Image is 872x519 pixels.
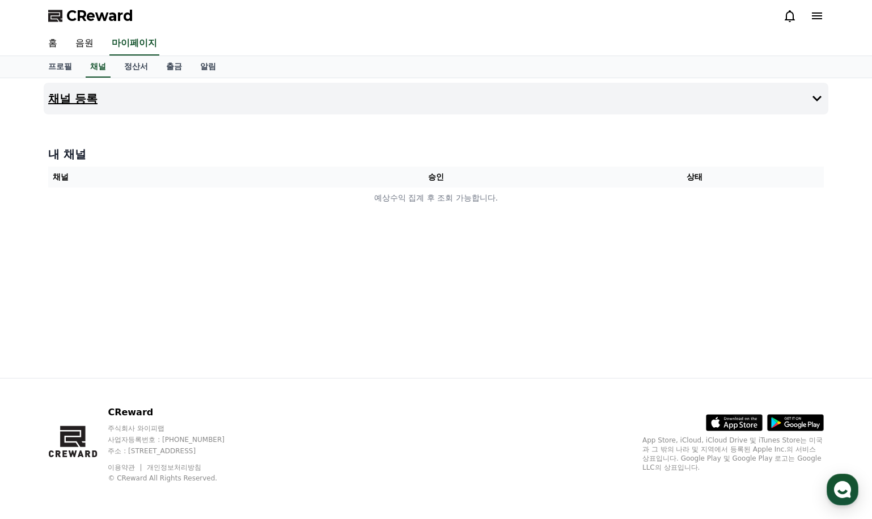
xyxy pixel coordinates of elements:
td: 예상수익 집계 후 조회 가능합니다. [48,188,824,209]
th: 채널 [48,167,307,188]
span: 홈 [36,376,43,385]
a: 대화 [75,359,146,388]
span: 대화 [104,377,117,386]
a: 프로필 [39,56,81,78]
p: 주식회사 와이피랩 [108,424,246,433]
p: App Store, iCloud, iCloud Drive 및 iTunes Store는 미국과 그 밖의 나라 및 지역에서 등록된 Apple Inc.의 서비스 상표입니다. Goo... [642,436,824,472]
span: CReward [66,7,133,25]
th: 승인 [307,167,565,188]
p: 주소 : [STREET_ADDRESS] [108,446,246,456]
p: CReward [108,406,246,419]
a: 개인정보처리방침 [147,463,201,471]
p: © CReward All Rights Reserved. [108,474,246,483]
a: 설정 [146,359,218,388]
span: 설정 [175,376,189,385]
a: 홈 [39,32,66,56]
h4: 내 채널 [48,146,824,162]
a: 정산서 [115,56,157,78]
th: 상태 [565,167,824,188]
a: 이용약관 [108,463,143,471]
p: 사업자등록번호 : [PHONE_NUMBER] [108,435,246,444]
button: 채널 등록 [44,83,828,114]
h4: 채널 등록 [48,92,98,105]
a: 채널 [86,56,111,78]
a: 음원 [66,32,103,56]
a: 홈 [3,359,75,388]
a: 마이페이지 [109,32,159,56]
a: 알림 [191,56,225,78]
a: CReward [48,7,133,25]
a: 출금 [157,56,191,78]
